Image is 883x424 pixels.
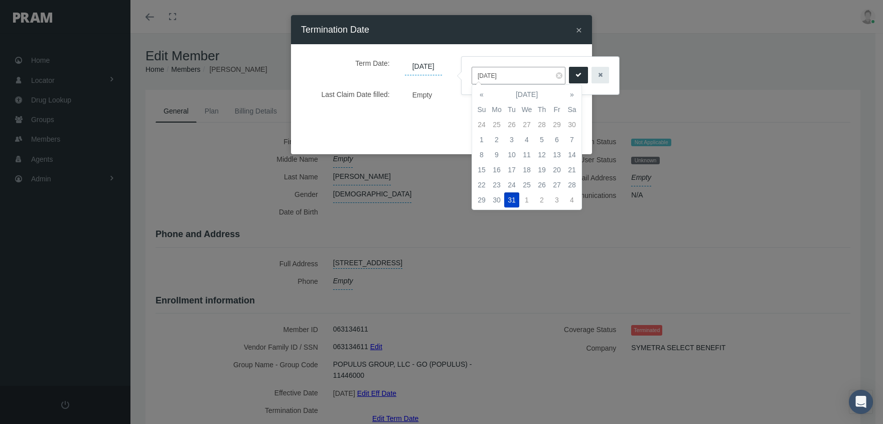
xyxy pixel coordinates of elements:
th: Sa [564,102,579,117]
td: 25 [489,117,504,132]
span: × [576,24,582,36]
td: 30 [564,117,579,132]
td: 4 [519,132,534,147]
td: 1 [474,132,489,147]
td: 27 [549,177,564,192]
td: 28 [564,177,579,192]
td: 23 [489,177,504,192]
td: 29 [474,192,489,207]
td: 6 [549,132,564,147]
td: 8 [474,147,489,162]
td: 22 [474,177,489,192]
td: 5 [534,132,549,147]
td: 17 [504,162,519,177]
td: 20 [549,162,564,177]
td: 9 [489,147,504,162]
td: 24 [474,117,489,132]
span: [DATE] [405,58,442,75]
th: » [564,87,579,102]
td: 13 [549,147,564,162]
h4: Termination Date [301,23,369,37]
th: Th [534,102,549,117]
th: Su [474,102,489,117]
td: 10 [504,147,519,162]
td: 27 [519,117,534,132]
td: 30 [489,192,504,207]
td: 28 [534,117,549,132]
th: We [519,102,534,117]
div: Open Intercom Messenger [849,390,873,414]
td: 21 [564,162,579,177]
td: 18 [519,162,534,177]
td: 11 [519,147,534,162]
td: 26 [504,117,519,132]
td: 4 [564,192,579,207]
th: [DATE] [489,87,564,102]
td: 2 [534,192,549,207]
button: Close [576,25,582,35]
td: 26 [534,177,549,192]
td: 3 [549,192,564,207]
td: 7 [564,132,579,147]
td: 1 [519,192,534,207]
td: 3 [504,132,519,147]
td: 2 [489,132,504,147]
td: 29 [549,117,564,132]
td: 15 [474,162,489,177]
span: Empty [405,87,440,102]
label: Term Date: [309,54,397,75]
th: Mo [489,102,504,117]
td: 12 [534,147,549,162]
th: Fr [549,102,564,117]
label: Last Claim Date filled: [309,85,397,103]
th: Tu [504,102,519,117]
td: 31 [504,192,519,207]
td: 16 [489,162,504,177]
td: 25 [519,177,534,192]
td: 24 [504,177,519,192]
th: « [474,87,489,102]
td: 19 [534,162,549,177]
td: 14 [564,147,579,162]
